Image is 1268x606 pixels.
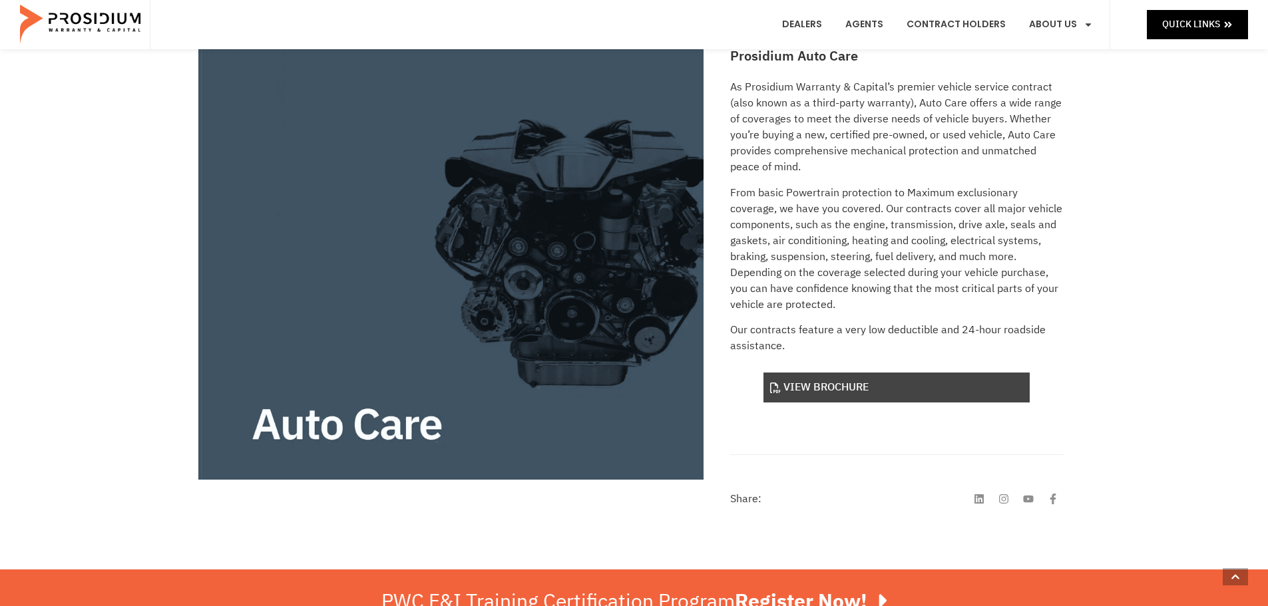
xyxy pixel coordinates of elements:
[730,494,761,504] h4: Share:
[730,79,1063,175] p: As Prosidium Warranty & Capital’s premier vehicle service contract (also known as a third-party w...
[1162,16,1220,33] span: Quick Links
[730,185,1063,313] p: From basic Powertrain protection to Maximum exclusionary coverage, we have you covered. Our contr...
[1147,10,1248,39] a: Quick Links
[730,322,1063,354] p: Our contracts feature a very low deductible and 24-hour roadside assistance.
[730,46,1063,66] h2: Prosidium Auto Care
[763,373,1030,402] a: View Brochure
